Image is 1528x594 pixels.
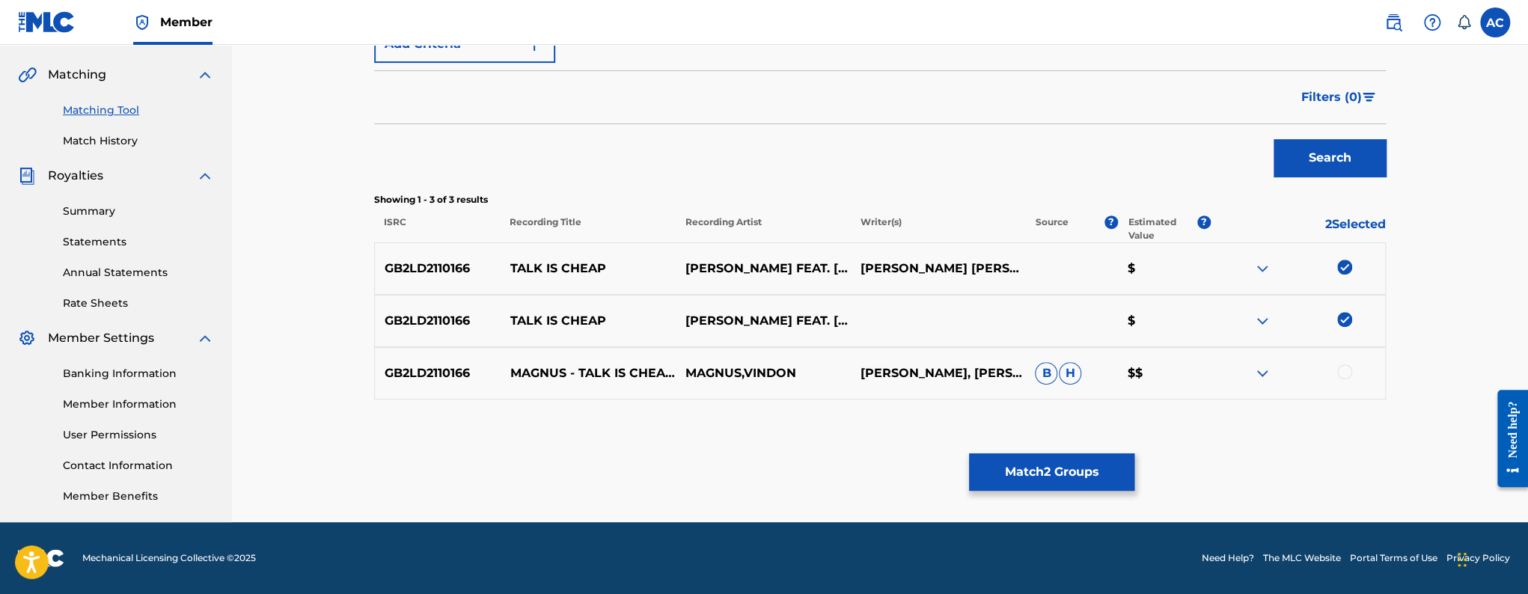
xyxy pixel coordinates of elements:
[501,260,676,278] p: TALK IS CHEAP
[160,13,213,31] span: Member
[850,260,1025,278] p: [PERSON_NAME] [PERSON_NAME]
[850,215,1025,242] p: Writer(s)
[1118,260,1211,278] p: $
[501,364,676,382] p: MAGNUS - TALK IS CHEAP (FT. VINDON) [NCS RELEASE]
[196,167,214,185] img: expand
[1458,537,1467,582] div: Drag
[850,364,1025,382] p: [PERSON_NAME], [PERSON_NAME] [PERSON_NAME]
[18,549,64,567] img: logo
[1417,7,1447,37] div: Help
[1197,215,1211,229] span: ?
[1253,364,1271,382] img: expand
[196,329,214,347] img: expand
[82,551,256,565] span: Mechanical Licensing Collective © 2025
[1337,260,1352,275] img: deselect
[63,366,214,382] a: Banking Information
[501,312,676,330] p: TALK IS CHEAP
[63,296,214,311] a: Rate Sheets
[1378,7,1408,37] a: Public Search
[63,396,214,412] a: Member Information
[1453,522,1528,594] iframe: Chat Widget
[196,66,214,84] img: expand
[1292,79,1386,116] button: Filters (0)
[1118,312,1211,330] p: $
[1456,15,1471,30] div: Notifications
[48,329,154,347] span: Member Settings
[1274,139,1386,177] button: Search
[63,489,214,504] a: Member Benefits
[18,329,36,347] img: Member Settings
[63,234,214,250] a: Statements
[1337,312,1352,327] img: deselect
[63,133,214,149] a: Match History
[48,167,103,185] span: Royalties
[1211,215,1386,242] p: 2 Selected
[1253,260,1271,278] img: expand
[1446,551,1510,565] a: Privacy Policy
[375,312,501,330] p: GB2LD2110166
[1253,312,1271,330] img: expand
[675,364,850,382] p: MAGNUS,VINDON
[1384,13,1402,31] img: search
[1423,13,1441,31] img: help
[1128,215,1197,242] p: Estimated Value
[1486,379,1528,499] iframe: Resource Center
[375,260,501,278] p: GB2LD2110166
[1104,215,1118,229] span: ?
[1263,551,1341,565] a: The MLC Website
[375,364,501,382] p: GB2LD2110166
[1202,551,1254,565] a: Need Help?
[63,203,214,219] a: Summary
[1036,215,1069,242] p: Source
[1118,364,1211,382] p: $$
[1301,88,1362,106] span: Filters ( 0 )
[18,11,76,33] img: MLC Logo
[1035,362,1057,385] span: B
[133,13,151,31] img: Top Rightsholder
[675,312,850,330] p: [PERSON_NAME] FEAT. [GEOGRAPHIC_DATA]
[18,66,37,84] img: Matching
[48,66,106,84] span: Matching
[63,102,214,118] a: Matching Tool
[1059,362,1081,385] span: H
[63,427,214,443] a: User Permissions
[1363,93,1375,102] img: filter
[18,167,36,185] img: Royalties
[500,215,675,242] p: Recording Title
[675,215,850,242] p: Recording Artist
[63,265,214,281] a: Annual Statements
[1480,7,1510,37] div: User Menu
[374,215,500,242] p: ISRC
[63,458,214,474] a: Contact Information
[675,260,850,278] p: [PERSON_NAME] FEAT. [GEOGRAPHIC_DATA]
[374,193,1386,206] p: Showing 1 - 3 of 3 results
[1350,551,1437,565] a: Portal Terms of Use
[969,453,1134,491] button: Match2 Groups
